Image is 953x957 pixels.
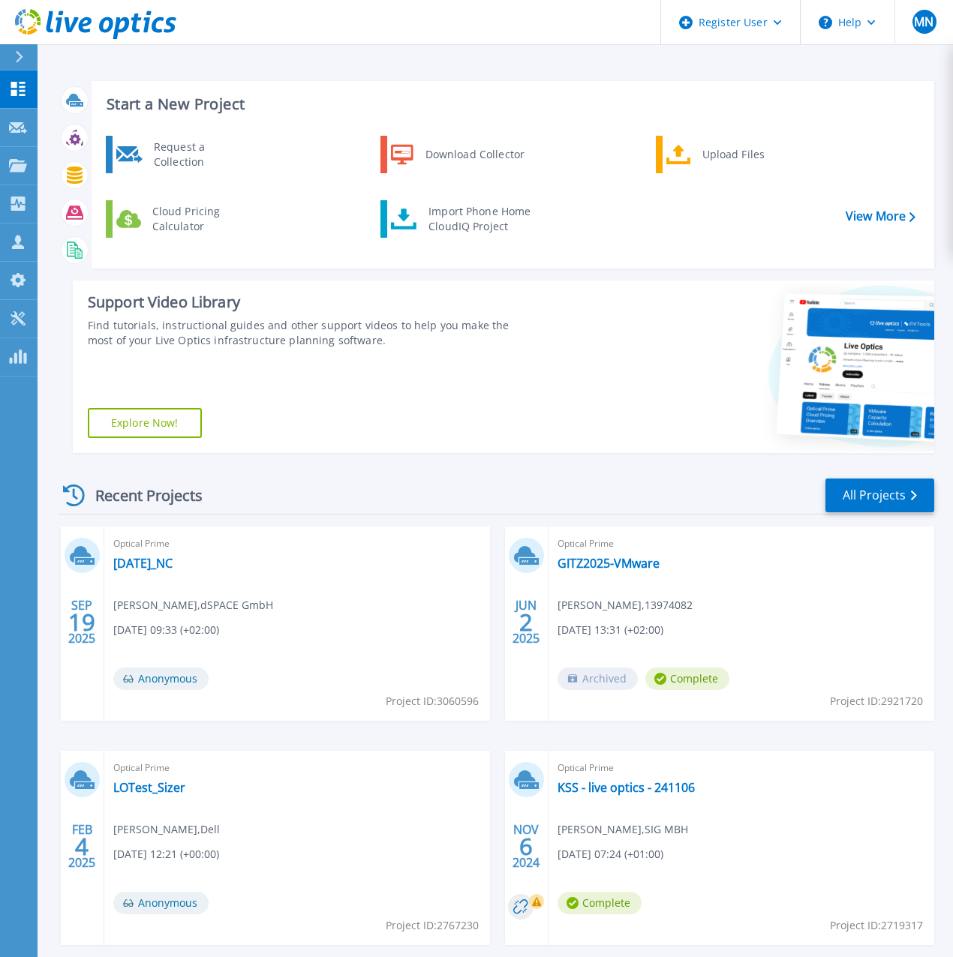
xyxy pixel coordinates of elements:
[88,408,202,438] a: Explore Now!
[113,535,481,552] span: Optical Prime
[519,616,533,628] span: 2
[846,209,915,223] a: View More
[558,535,925,552] span: Optical Prime
[645,667,729,690] span: Complete
[558,892,642,914] span: Complete
[145,204,256,234] div: Cloud Pricing Calculator
[558,821,688,838] span: [PERSON_NAME] , SIG MBH
[558,760,925,776] span: Optical Prime
[519,840,533,853] span: 6
[695,139,806,169] div: Upload Files
[380,136,534,173] a: Download Collector
[558,846,663,862] span: [DATE] 07:24 (+01:00)
[914,16,933,28] span: MN
[68,616,95,628] span: 19
[512,819,540,874] div: NOV 2024
[68,595,96,649] div: SEP 2025
[106,136,260,173] a: Request a Collection
[113,846,219,862] span: [DATE] 12:21 (+00:00)
[558,556,660,571] a: GITZ2025-VMware
[88,318,536,348] div: Find tutorials, instructional guides and other support videos to help you make the most of your L...
[106,200,260,238] a: Cloud Pricing Calculator
[107,96,915,112] h3: Start a New Project
[113,556,173,571] a: [DATE]_NC
[558,780,695,795] a: KSS - live optics - 241106
[558,597,693,613] span: [PERSON_NAME] , 13974082
[418,139,531,169] div: Download Collector
[146,139,256,169] div: Request a Collection
[825,478,934,512] a: All Projects
[113,622,219,638] span: [DATE] 09:33 (+02:00)
[113,760,481,776] span: Optical Prime
[656,136,810,173] a: Upload Files
[113,597,273,613] span: [PERSON_NAME] , dSPACE GmbH
[830,693,923,709] span: Project ID: 2921720
[113,892,209,914] span: Anonymous
[68,819,96,874] div: FEB 2025
[75,840,89,853] span: 4
[113,667,209,690] span: Anonymous
[421,204,538,234] div: Import Phone Home CloudIQ Project
[558,667,638,690] span: Archived
[113,780,185,795] a: LOTest_Sizer
[512,595,540,649] div: JUN 2025
[830,917,923,934] span: Project ID: 2719317
[386,693,479,709] span: Project ID: 3060596
[88,292,536,312] div: Support Video Library
[386,917,479,934] span: Project ID: 2767230
[58,477,223,514] div: Recent Projects
[113,821,220,838] span: [PERSON_NAME] , Dell
[558,622,663,638] span: [DATE] 13:31 (+02:00)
